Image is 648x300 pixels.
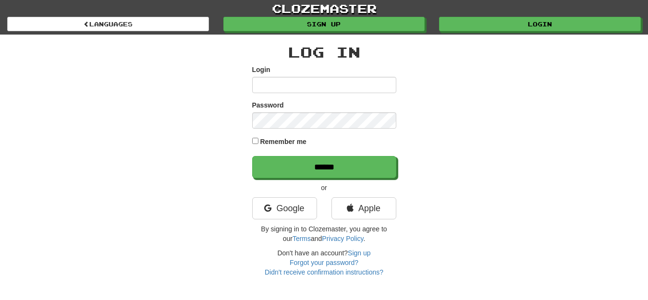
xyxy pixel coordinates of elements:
[252,44,396,60] h2: Log In
[252,248,396,277] div: Don't have an account?
[293,235,311,242] a: Terms
[322,235,363,242] a: Privacy Policy
[348,249,370,257] a: Sign up
[252,65,270,74] label: Login
[290,259,358,266] a: Forgot your password?
[223,17,425,31] a: Sign up
[252,100,284,110] label: Password
[252,197,317,219] a: Google
[260,137,306,146] label: Remember me
[265,268,383,276] a: Didn't receive confirmation instructions?
[439,17,641,31] a: Login
[252,224,396,243] p: By signing in to Clozemaster, you agree to our and .
[252,183,396,192] p: or
[7,17,209,31] a: Languages
[331,197,396,219] a: Apple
